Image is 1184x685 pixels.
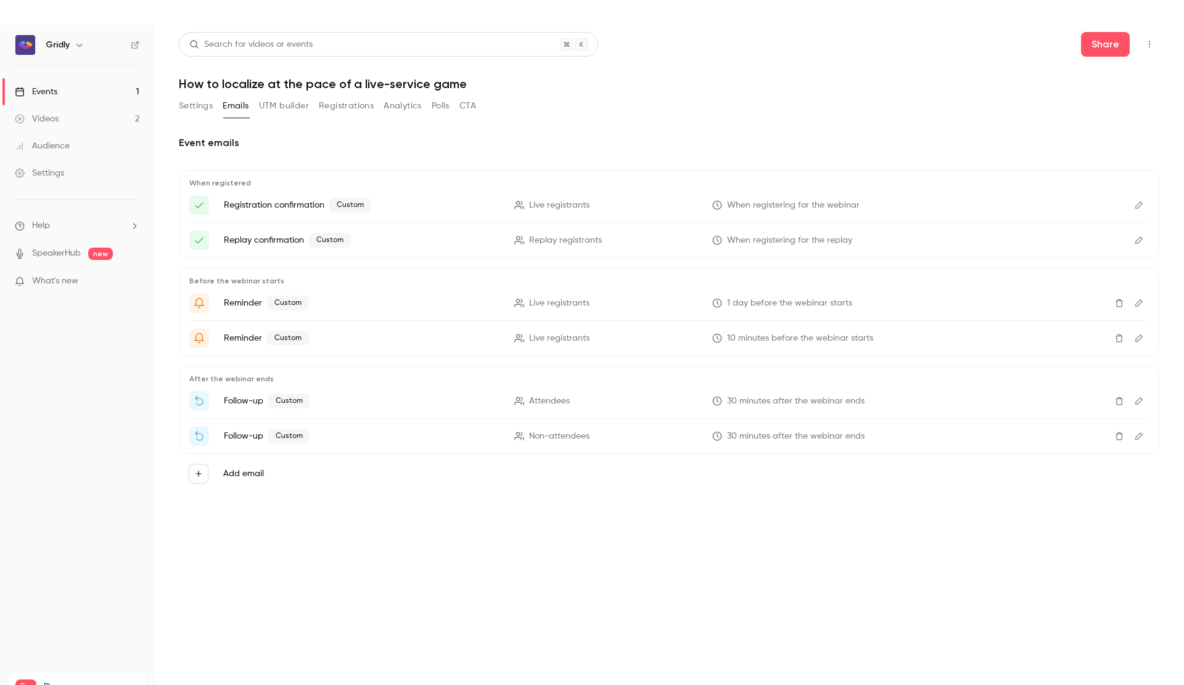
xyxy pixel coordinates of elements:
img: logo_orange.svg [20,20,30,30]
p: Reminder [224,331,499,346]
div: Keywords by Traffic [136,73,208,81]
p: Before the webinar starts [189,276,1149,286]
a: SpeakerHub [32,247,81,260]
span: Live registrants [529,199,590,212]
button: UTM builder [259,96,309,116]
p: After the webinar ends [189,374,1149,384]
span: 30 minutes after the webinar ends [727,395,865,408]
div: Search for videos or events [189,38,313,51]
li: Here's your access link to {{ event_name }}! [189,195,1149,215]
img: tab_domain_overview_orange.svg [33,71,43,81]
li: Webinar: How to localize at the pace of a live-service game is about to go live [189,328,1149,348]
img: website_grey.svg [20,32,30,42]
button: Delete [1109,426,1129,446]
h6: Gridly [46,39,70,51]
div: Domain Overview [47,73,110,81]
span: Non-attendees [529,430,590,443]
span: Custom [329,198,371,213]
button: Analytics [384,96,422,116]
button: Delete [1109,328,1129,348]
button: Edit [1129,293,1149,313]
span: Attendees [529,395,570,408]
button: Registrations [319,96,374,116]
button: Edit [1129,195,1149,215]
span: Live registrants [529,297,590,310]
div: Domain: [DOMAIN_NAME] [32,32,136,42]
button: Edit [1129,426,1149,446]
p: Follow-up [224,394,499,408]
p: When registered [189,178,1149,188]
span: new [88,248,113,260]
p: Follow-up [224,429,499,444]
span: Custom [267,296,309,310]
span: 10 minutes before the webinar starts [727,332,873,345]
p: Replay confirmation [224,233,499,248]
button: Share [1081,32,1130,57]
span: What's new [32,275,78,288]
button: Edit [1129,328,1149,348]
li: help-dropdown-opener [15,219,139,232]
span: Custom [268,394,310,408]
li: Here's your access link to {{ event_name }}! [189,230,1149,250]
span: When registering for the replay [727,234,852,247]
li: Thanks for attending {{ event_name }} [189,391,1149,411]
div: Videos [15,113,59,125]
div: Events [15,86,57,98]
p: Reminder [224,296,499,310]
img: tab_keywords_by_traffic_grey.svg [123,71,133,81]
p: Registration confirmation [224,198,499,213]
button: CTA [459,96,476,116]
label: Add email [223,468,264,480]
span: Custom [267,331,309,346]
button: Delete [1109,391,1129,411]
span: 1 day before the webinar starts [727,297,852,310]
img: Gridly [15,35,35,55]
button: Emails [223,96,249,116]
span: Live registrants [529,332,590,345]
span: Help [32,219,50,232]
button: Settings [179,96,213,116]
li: Watch the replay of {{ event_name }} [189,426,1149,446]
h1: How to localize at the pace of a live-service game [179,76,1159,91]
div: v 4.0.25 [35,20,60,30]
li: Happening tomorrow: Gridly and Starbreeze webinar! [189,293,1149,313]
span: Custom [268,429,310,444]
span: Replay registrants [529,234,602,247]
div: Audience [15,140,70,152]
h2: Event emails [179,136,1159,150]
div: Settings [15,167,64,179]
span: 30 minutes after the webinar ends [727,430,865,443]
button: Polls [432,96,450,116]
span: Custom [309,233,351,248]
button: Edit [1129,391,1149,411]
button: Edit [1129,230,1149,250]
button: Delete [1109,293,1129,313]
span: When registering for the webinar [727,199,860,212]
